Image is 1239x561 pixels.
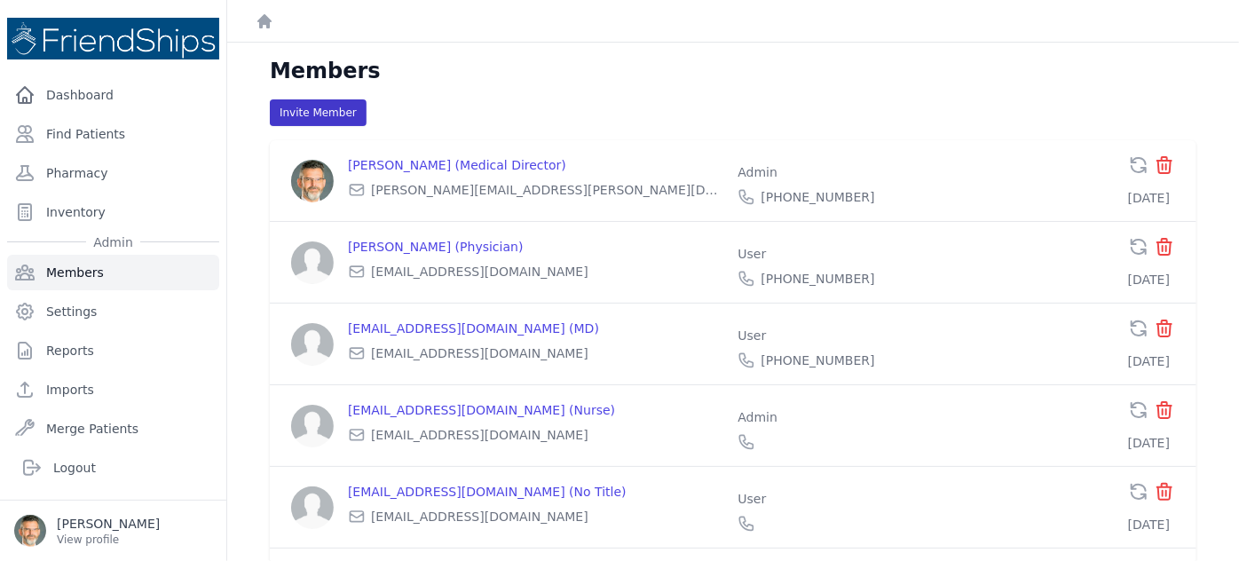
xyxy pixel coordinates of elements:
span: Re-send Invitation [1128,481,1149,502]
span: Re-send Invitation [1128,154,1149,176]
span: Re-send Invitation [1128,236,1149,257]
span: [EMAIL_ADDRESS][DOMAIN_NAME] [371,263,588,280]
span: Remove Member From Organization [1154,244,1175,261]
img: Medical Missions EMR [7,18,219,59]
a: Members [7,255,219,290]
p: [EMAIL_ADDRESS][DOMAIN_NAME] (No Title) [348,483,723,501]
span: Remove Member From Organization [1154,489,1175,506]
span: Admin [86,233,140,251]
a: [EMAIL_ADDRESS][DOMAIN_NAME] (MD) [EMAIL_ADDRESS][DOMAIN_NAME] User [PHONE_NUMBER] [291,320,1128,369]
a: Settings [7,294,219,329]
a: Pharmacy [7,155,219,191]
div: [DATE] [1128,189,1175,207]
div: [DATE] [1128,516,1175,533]
div: [DATE] [1128,352,1175,370]
span: [PHONE_NUMBER] [761,352,874,369]
p: Admin [738,163,1113,181]
span: Remove Member From Organization [1154,407,1175,424]
div: [DATE] [1128,271,1175,288]
a: [EMAIL_ADDRESS][DOMAIN_NAME] (Nurse) [EMAIL_ADDRESS][DOMAIN_NAME] Admin [291,401,1128,451]
span: [PHONE_NUMBER] [761,270,874,288]
span: [EMAIL_ADDRESS][DOMAIN_NAME] [371,426,588,444]
p: User [738,490,1113,508]
button: Invite Member [270,99,367,126]
a: Logout [14,450,212,486]
a: Imports [7,372,219,407]
a: Reports [7,333,219,368]
p: Admin [738,408,1113,426]
span: [PERSON_NAME][EMAIL_ADDRESS][PERSON_NAME][DOMAIN_NAME] [371,181,723,199]
p: [PERSON_NAME] (Physician) [348,238,723,256]
div: [DATE] [1128,434,1175,452]
span: [EMAIL_ADDRESS][DOMAIN_NAME] [371,344,588,362]
a: [PERSON_NAME] (Physician) [EMAIL_ADDRESS][DOMAIN_NAME] User [PHONE_NUMBER] [291,238,1128,288]
a: [PERSON_NAME] (Medical Director) [PERSON_NAME][EMAIL_ADDRESS][PERSON_NAME][DOMAIN_NAME] Admin [PH... [291,156,1128,206]
span: [PHONE_NUMBER] [761,188,874,206]
p: User [738,327,1113,344]
a: Inventory [7,194,219,230]
p: [EMAIL_ADDRESS][DOMAIN_NAME] (Nurse) [348,401,723,419]
p: View profile [57,533,160,547]
span: Remove Member From Organization [1154,326,1175,343]
a: Dashboard [7,77,219,113]
a: [PERSON_NAME] View profile [14,515,212,547]
p: User [738,245,1113,263]
p: [EMAIL_ADDRESS][DOMAIN_NAME] (MD) [348,320,723,337]
p: [PERSON_NAME] (Medical Director) [348,156,723,174]
a: Merge Patients [7,411,219,446]
span: [EMAIL_ADDRESS][DOMAIN_NAME] [371,508,588,525]
span: Re-send Invitation [1128,399,1149,421]
h1: Members [270,57,381,85]
a: Find Patients [7,116,219,152]
span: Remove Member From Organization [1154,162,1175,179]
p: [PERSON_NAME] [57,515,160,533]
span: Re-send Invitation [1128,318,1149,339]
a: [EMAIL_ADDRESS][DOMAIN_NAME] (No Title) [EMAIL_ADDRESS][DOMAIN_NAME] User [291,483,1128,533]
